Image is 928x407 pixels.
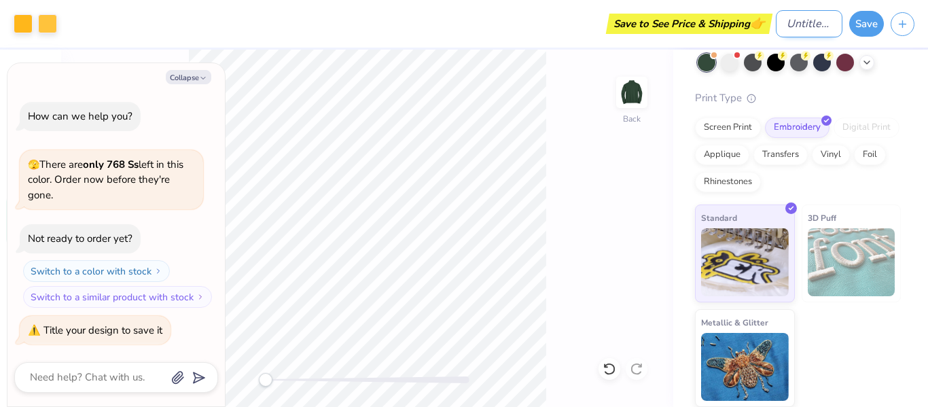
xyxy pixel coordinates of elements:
[695,172,761,192] div: Rhinestones
[609,14,769,34] div: Save to See Price & Shipping
[43,323,162,337] div: Title your design to save it
[618,79,645,106] img: Back
[812,145,850,165] div: Vinyl
[849,11,884,37] button: Save
[695,90,901,106] div: Print Type
[701,228,789,296] img: Standard
[808,228,895,296] img: 3D Puff
[83,158,139,171] strong: only 768 Ss
[23,286,212,308] button: Switch to a similar product with stock
[834,118,899,138] div: Digital Print
[28,232,132,245] div: Not ready to order yet?
[154,267,162,275] img: Switch to a color with stock
[28,158,39,171] span: 🫣
[196,293,204,301] img: Switch to a similar product with stock
[701,315,768,330] span: Metallic & Glitter
[776,10,842,37] input: Untitled Design
[28,158,183,202] span: There are left in this color. Order now before they're gone.
[701,211,737,225] span: Standard
[701,333,789,401] img: Metallic & Glitter
[695,118,761,138] div: Screen Print
[28,109,132,123] div: How can we help you?
[259,373,272,387] div: Accessibility label
[623,113,641,125] div: Back
[854,145,886,165] div: Foil
[750,15,765,31] span: 👉
[23,260,170,282] button: Switch to a color with stock
[695,145,749,165] div: Applique
[808,211,836,225] span: 3D Puff
[765,118,829,138] div: Embroidery
[166,70,211,84] button: Collapse
[753,145,808,165] div: Transfers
